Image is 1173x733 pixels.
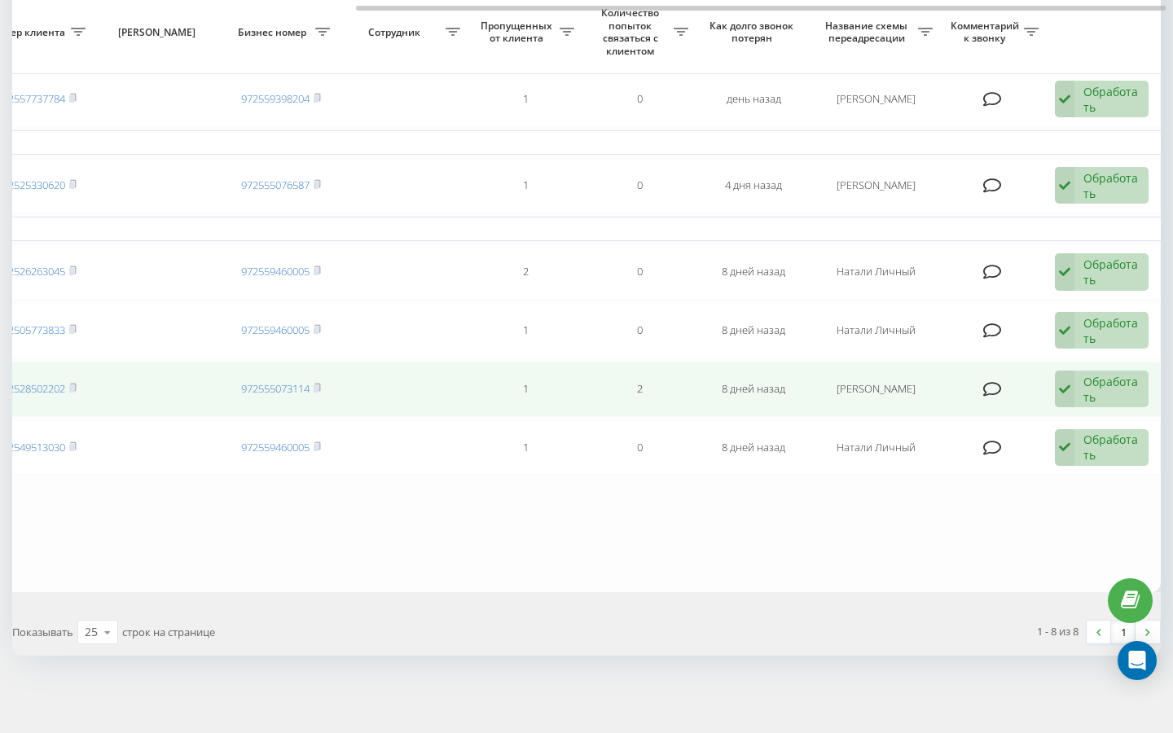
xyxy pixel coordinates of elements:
[241,323,310,337] a: 972559460005
[949,20,1024,45] span: Комментарий к звонку
[346,26,446,39] span: Сотрудник
[477,20,560,45] span: Пропущенных от клиента
[241,381,310,396] a: 972555073114
[582,72,696,127] td: 0
[696,303,811,358] td: 8 дней назад
[696,362,811,417] td: 8 дней назад
[696,72,811,127] td: день назад
[696,158,811,213] td: 4 дня назад
[1083,374,1140,405] div: Обработать
[241,440,310,454] a: 972559460005
[582,303,696,358] td: 0
[468,303,582,358] td: 1
[811,420,941,476] td: Натали Личный
[468,244,582,300] td: 2
[811,362,941,417] td: [PERSON_NAME]
[811,244,941,300] td: Натали Личный
[241,178,310,192] a: 972555076587
[582,158,696,213] td: 0
[1037,623,1079,639] div: 1 - 8 из 8
[1083,257,1140,287] div: Обработать
[582,362,696,417] td: 2
[811,158,941,213] td: [PERSON_NAME]
[1111,621,1136,643] a: 1
[85,624,98,640] div: 25
[468,420,582,476] td: 1
[1083,84,1140,115] div: Обработать
[696,244,811,300] td: 8 дней назад
[468,158,582,213] td: 1
[811,303,941,358] td: Натали Личный
[108,26,210,39] span: [PERSON_NAME]
[696,420,811,476] td: 8 дней назад
[241,91,310,106] a: 972559398204
[468,362,582,417] td: 1
[122,625,215,639] span: строк на странице
[1083,315,1140,346] div: Обработать
[1083,170,1140,201] div: Обработать
[468,72,582,127] td: 1
[710,20,797,45] span: Как долго звонок потерян
[232,26,315,39] span: Бизнес номер
[819,20,918,45] span: Название схемы переадресации
[582,420,696,476] td: 0
[811,72,941,127] td: [PERSON_NAME]
[582,244,696,300] td: 0
[1083,432,1140,463] div: Обработать
[1118,641,1157,680] div: Open Intercom Messenger
[12,625,73,639] span: Показывать
[591,7,674,57] span: Количество попыток связаться с клиентом
[241,264,310,279] a: 972559460005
